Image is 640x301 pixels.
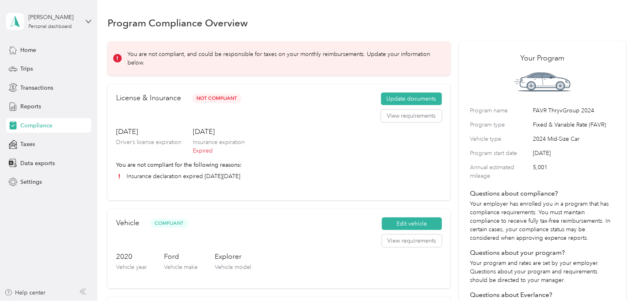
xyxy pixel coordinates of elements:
[382,234,442,247] button: View requirements
[116,217,139,228] h2: Vehicle
[20,140,35,148] span: Taxes
[215,252,251,262] h3: Explorer
[533,120,615,129] span: Fixed & Variable Rate (FAVR)
[28,13,79,21] div: [PERSON_NAME]
[20,84,53,92] span: Transactions
[20,64,33,73] span: Trips
[20,178,42,186] span: Settings
[20,121,52,130] span: Compliance
[116,252,147,262] h3: 2020
[193,127,245,137] h3: [DATE]
[470,106,530,115] label: Program name
[470,290,615,300] h4: Questions about Everlance?
[533,106,615,115] span: FAVR ThryvGroup 2024
[381,110,442,123] button: View requirements
[116,161,442,169] p: You are not compliant for the following reasons:
[595,256,640,301] iframe: Everlance-gr Chat Button Frame
[470,200,615,242] p: Your employer has enrolled you in a program that has compliance requirements. You must maintain c...
[470,259,615,284] p: Your program and rates are set by your employer. Questions about your program and requirements sh...
[381,92,442,105] button: Update documents
[470,120,530,129] label: Program type
[215,263,251,271] p: Vehicle model
[116,92,181,103] h2: License & Insurance
[116,172,442,181] li: Insurance declaration expired [DATE][DATE]
[108,19,248,27] h1: Program Compliance Overview
[20,159,55,168] span: Data exports
[193,146,245,155] p: Expired
[164,263,198,271] p: Vehicle make
[4,288,46,297] button: Help center
[533,135,615,143] span: 2024 Mid-Size Car
[28,24,72,29] div: Personal dashboard
[20,102,41,111] span: Reports
[470,53,615,64] h2: Your Program
[470,135,530,143] label: Vehicle type
[193,138,245,146] p: Insurance expiration
[470,248,615,258] h4: Questions about your program?
[127,50,439,67] p: You are not compliant, and could be responsible for taxes on your monthly reimbursements. Update ...
[470,149,530,157] label: Program start date
[192,94,241,103] span: Not Compliant
[20,46,36,54] span: Home
[470,163,530,180] label: Annual estimated mileage
[533,149,615,157] span: [DATE]
[164,252,198,262] h3: Ford
[470,189,615,198] h4: Questions about compliance?
[382,217,442,230] button: Edit vehicle
[116,138,181,146] p: Driver’s license expiration
[116,127,181,137] h3: [DATE]
[533,163,615,180] span: 5,001
[116,263,147,271] p: Vehicle year
[151,219,188,228] span: Compliant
